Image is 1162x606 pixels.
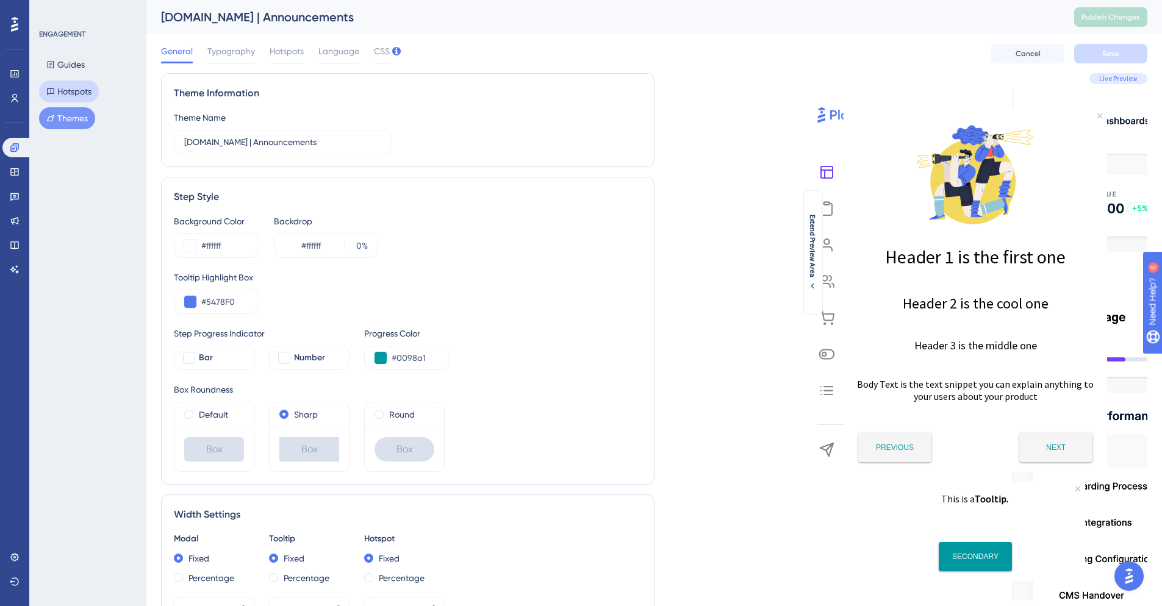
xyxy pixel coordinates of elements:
[808,214,817,277] span: Extend Preview Area
[1099,74,1138,84] span: Live Preview
[1019,433,1092,462] button: Next
[1074,44,1147,63] button: Save
[199,407,228,422] label: Default
[374,44,390,59] span: CSS
[1111,558,1147,594] iframe: UserGuiding AI Assistant Launcher
[803,214,822,290] button: Extend Preview Area
[344,238,368,253] label: %
[914,113,1036,235] img: Modal Media
[207,44,255,59] span: Typography
[174,532,254,546] div: Modal
[1074,7,1147,27] button: Publish Changes
[284,571,329,585] label: Percentage
[188,551,209,566] label: Fixed
[853,378,1097,402] p: Body Text is the text snippet you can explain anything to your users about your product
[174,507,642,522] div: Width Settings
[991,44,1064,63] button: Cancel
[375,437,434,462] div: Box
[1102,49,1119,59] span: Save
[270,44,304,59] span: Hotspots
[188,571,234,585] label: Percentage
[174,326,350,341] div: Step Progress Indicator
[39,80,99,102] button: Hotspots
[184,135,381,149] input: Theme Name
[853,338,1097,352] h3: Header 3 is the middle one
[1016,49,1041,59] span: Cancel
[294,407,318,422] label: Sharp
[364,532,445,546] div: Hotspot
[29,3,76,18] span: Need Help?
[389,407,415,422] label: Round
[379,571,425,585] label: Percentage
[853,294,1097,313] h2: Header 2 is the cool one
[39,107,95,129] button: Themes
[318,44,359,59] span: Language
[39,54,92,76] button: Guides
[184,437,244,462] div: Box
[939,542,1012,571] button: SECONDARY
[1075,487,1080,491] div: Close Preview
[1081,12,1140,22] span: Publish Changes
[174,110,226,125] div: Theme Name
[1097,113,1102,118] div: Close Preview
[174,190,642,204] div: Step Style
[875,491,1075,507] p: This is a
[379,551,400,566] label: Fixed
[269,532,350,546] div: Tooltip
[975,493,1008,505] b: Tooltip.
[161,9,1044,26] div: [DOMAIN_NAME] | Announcements
[174,86,642,101] div: Theme Information
[199,351,213,365] span: Bar
[161,44,193,59] span: General
[348,238,362,253] input: %
[174,270,642,285] div: Tooltip Highlight Box
[174,214,259,229] div: Background Color
[274,214,378,229] div: Backdrop
[85,6,88,16] div: 6
[39,29,85,39] div: ENGAGEMENT
[174,382,642,397] div: Box Roundness
[294,351,325,365] span: Number
[853,245,1097,268] h1: Header 1 is the first one
[858,433,931,462] button: Previous
[279,437,339,462] div: Box
[284,551,304,566] label: Fixed
[364,326,450,341] div: Progress Color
